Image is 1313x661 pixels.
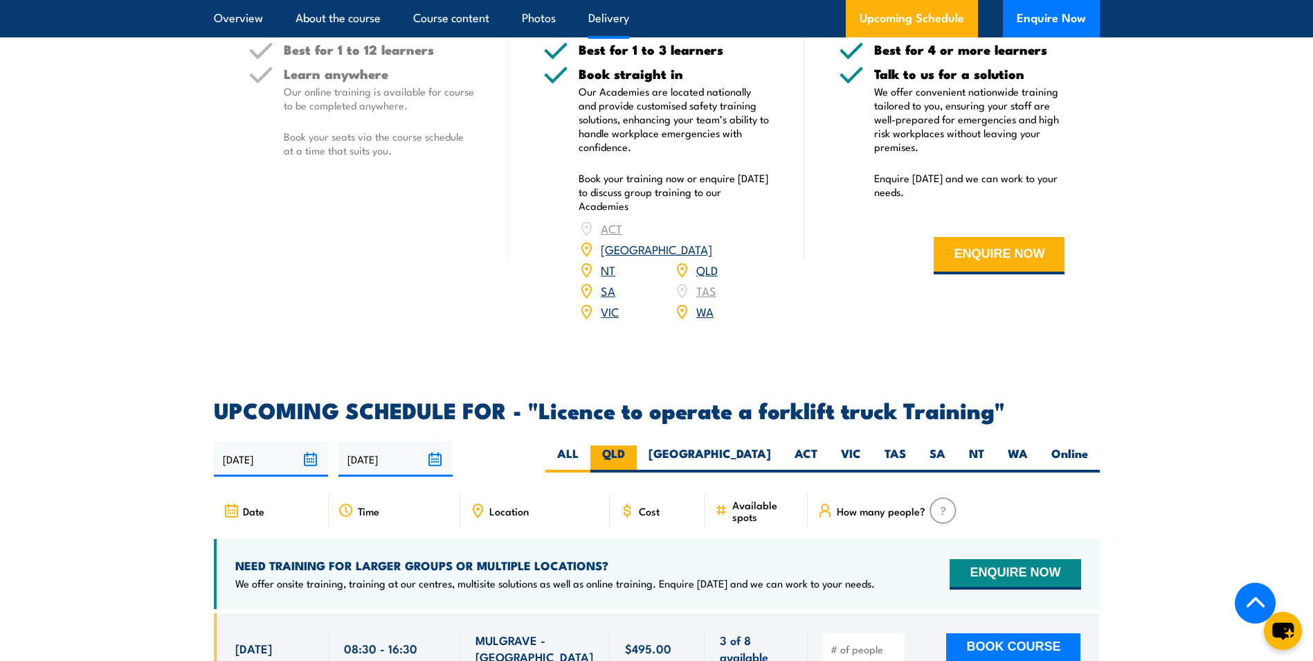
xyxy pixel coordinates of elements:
p: Our Academies are located nationally and provide customised safety training solutions, enhancing ... [579,85,770,154]
span: How many people? [837,505,925,517]
p: We offer convenient nationwide training tailored to you, ensuring your staff are well-prepared fo... [874,85,1065,154]
h5: Best for 1 to 12 learners [284,43,475,56]
label: WA [996,446,1040,473]
input: # of people [831,642,900,656]
span: Cost [639,505,660,517]
button: ENQUIRE NOW [934,237,1065,274]
label: VIC [829,446,873,473]
span: Available spots [732,499,798,522]
a: [GEOGRAPHIC_DATA] [601,240,712,257]
h4: NEED TRAINING FOR LARGER GROUPS OR MULTIPLE LOCATIONS? [235,558,875,573]
span: Date [243,505,264,517]
h2: UPCOMING SCHEDULE FOR - "Licence to operate a forklift truck Training" [214,400,1100,419]
input: To date [338,441,453,477]
h5: Book straight in [579,67,770,80]
a: QLD [696,261,718,278]
p: Our online training is available for course to be completed anywhere. [284,85,475,112]
h5: Talk to us for a solution [874,67,1065,80]
p: We offer onsite training, training at our centres, multisite solutions as well as online training... [235,576,875,590]
h5: Best for 1 to 3 learners [579,43,770,56]
label: [GEOGRAPHIC_DATA] [637,446,783,473]
label: TAS [873,446,918,473]
h5: Best for 4 or more learners [874,43,1065,56]
label: QLD [590,446,637,473]
h5: Learn anywhere [284,67,475,80]
p: Book your seats via the course schedule at a time that suits you. [284,130,475,157]
span: Time [358,505,379,517]
span: Location [489,505,529,517]
a: NT [601,261,615,278]
span: $495.00 [625,640,671,656]
a: WA [696,303,714,319]
button: chat-button [1264,612,1302,650]
label: NT [957,446,996,473]
p: Enquire [DATE] and we can work to your needs. [874,171,1065,199]
label: SA [918,446,957,473]
span: [DATE] [235,640,272,656]
button: ENQUIRE NOW [950,559,1080,590]
label: ACT [783,446,829,473]
a: VIC [601,303,619,319]
input: From date [214,441,328,477]
label: Online [1040,446,1100,473]
a: SA [601,282,615,299]
label: ALL [545,446,590,473]
p: Book your training now or enquire [DATE] to discuss group training to our Academies [579,171,770,213]
span: 08:30 - 16:30 [344,640,417,656]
